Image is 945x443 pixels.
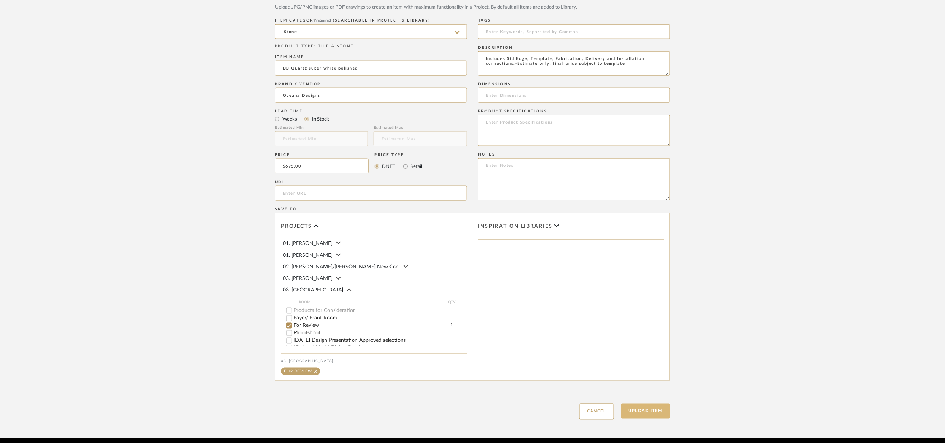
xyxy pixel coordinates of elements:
input: Estimated Min [275,131,368,146]
label: In Stock [311,115,329,123]
div: Notes [478,152,670,157]
div: Save To [275,207,670,211]
div: ITEM CATEGORY [275,18,467,23]
label: Retail [410,162,423,170]
label: DNET [382,162,396,170]
div: Price Type [375,153,423,157]
label: [DATE] Design Presentation Approved selections [294,338,467,343]
label: For Review [294,323,442,328]
div: PRODUCT TYPE [275,44,467,49]
button: Cancel [579,404,614,420]
span: 03. [GEOGRAPHIC_DATA] [283,288,343,293]
span: 03. [PERSON_NAME] [283,276,332,281]
div: Item name [275,55,467,59]
mat-radio-group: Select price type [375,159,423,173]
span: 01. [PERSON_NAME] [283,253,332,258]
span: 01. [PERSON_NAME] [283,241,332,246]
label: Kitchen | Mud | Dining Opt 1 [294,345,467,351]
span: QTY [442,300,461,306]
div: Description [478,45,670,50]
div: Estimated Max [374,125,467,130]
input: Enter URL [275,186,467,201]
div: For Review [284,370,312,373]
div: Product Specifications [478,109,670,114]
input: Estimated Max [374,131,467,146]
div: Price [275,153,369,157]
div: Lead Time [275,109,467,114]
span: Projects [281,223,312,230]
label: Weeks [282,115,297,123]
input: Enter DNET Price [275,159,369,173]
input: Enter Name [275,61,467,76]
label: Phootshoot [294,331,467,336]
div: 03. [GEOGRAPHIC_DATA] [281,359,467,364]
div: Estimated Min [275,125,368,130]
div: Tags [478,18,670,23]
span: (Searchable in Project & Library) [333,19,431,22]
input: Unknown [275,88,467,103]
button: Upload Item [621,404,670,419]
div: URL [275,180,467,184]
span: Inspiration libraries [478,223,553,230]
div: Brand / Vendor [275,82,467,86]
mat-radio-group: Select item type [275,114,467,124]
span: : TILE & STONE [314,44,354,48]
label: Foyer/ Front Room [294,316,467,321]
span: ROOM [299,300,442,306]
input: Type a category to search and select [275,24,467,39]
div: Dimensions [478,82,670,86]
input: Enter Keywords, Separated by Commas [478,24,670,39]
input: Enter Dimensions [478,88,670,103]
div: Upload JPG/PNG images or PDF drawings to create an item with maximum functionality in a Project. ... [275,4,670,11]
span: 02. [PERSON_NAME]/[PERSON_NAME] New Con. [283,264,400,270]
span: required [317,19,331,22]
